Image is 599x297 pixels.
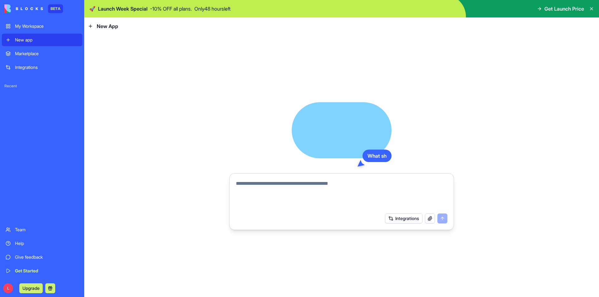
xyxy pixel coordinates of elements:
a: Get Started [2,265,82,277]
p: Only 48 hours left [194,5,231,12]
div: My Workspace [15,23,79,29]
div: What sh [363,150,392,162]
p: - 10 % OFF all plans. [150,5,192,12]
span: 🚀 [89,5,95,12]
a: BETA [4,4,63,13]
button: Upgrade [19,283,43,293]
div: Marketplace [15,50,79,57]
div: Get Started [15,268,79,274]
a: Help [2,237,82,250]
div: Team [15,227,79,233]
a: Marketplace [2,47,82,60]
a: Integrations [2,61,82,74]
div: New app [15,37,79,43]
span: L [3,283,13,293]
a: My Workspace [2,20,82,32]
img: logo [4,4,43,13]
a: Upgrade [19,285,43,291]
button: Integrations [385,213,422,223]
div: Integrations [15,64,79,70]
a: Team [2,223,82,236]
a: New app [2,34,82,46]
div: Give feedback [15,254,79,260]
span: Get Launch Price [544,5,584,12]
div: Help [15,240,79,247]
span: New App [97,22,118,30]
span: Recent [2,84,82,89]
a: Give feedback [2,251,82,263]
div: BETA [48,4,63,13]
span: Launch Week Special [98,5,148,12]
